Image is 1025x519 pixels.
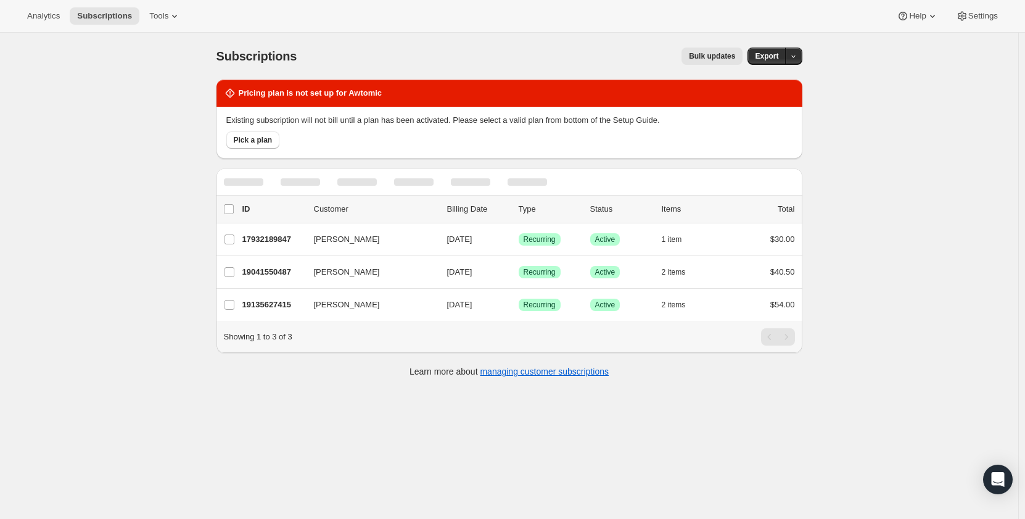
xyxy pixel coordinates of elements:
span: Active [595,235,615,244]
div: 19041550487[PERSON_NAME][DATE]SuccessRecurringSuccessActive2 items$40.50 [242,264,795,281]
p: 19135627415 [242,299,304,311]
button: Tools [142,7,188,25]
button: [PERSON_NAME] [307,295,430,315]
button: Help [889,7,945,25]
span: Bulk updates [689,51,735,61]
div: 19135627415[PERSON_NAME][DATE]SuccessRecurringSuccessActive2 items$54.00 [242,296,795,313]
span: Recurring [524,267,556,277]
p: Customer [314,203,437,215]
a: managing customer subscriptions [480,367,609,376]
span: Active [595,300,615,310]
button: 2 items [662,296,699,313]
span: Recurring [524,300,556,310]
span: Active [595,267,615,277]
span: 1 item [662,235,682,244]
p: Total [778,203,794,215]
span: [DATE] [447,300,472,309]
span: Pick a plan [234,135,273,145]
p: Billing Date [447,203,509,215]
span: [DATE] [447,235,472,244]
button: Settings [949,7,1005,25]
span: Settings [968,11,998,21]
span: $40.50 [770,267,795,276]
button: Bulk updates [681,48,743,65]
span: 2 items [662,300,686,310]
p: Showing 1 to 3 of 3 [224,331,292,343]
div: IDCustomerBilling DateTypeStatusItemsTotal [242,203,795,215]
span: [DATE] [447,267,472,276]
p: ID [242,203,304,215]
button: Subscriptions [70,7,139,25]
span: Recurring [524,235,556,244]
button: Analytics [20,7,67,25]
button: [PERSON_NAME] [307,230,430,249]
button: Pick a plan [226,131,280,149]
span: $54.00 [770,300,795,309]
p: Status [590,203,652,215]
p: Existing subscription will not bill until a plan has been activated. Please select a valid plan f... [226,114,792,127]
span: [PERSON_NAME] [314,266,380,278]
p: Learn more about [410,365,609,378]
nav: Pagination [761,328,795,346]
span: [PERSON_NAME] [314,299,380,311]
div: Open Intercom Messenger [983,465,1013,494]
span: Analytics [27,11,60,21]
span: [PERSON_NAME] [314,233,380,246]
h2: Pricing plan is not set up for Awtomic [239,87,382,99]
button: 2 items [662,264,699,281]
span: Tools [149,11,168,21]
span: Subscriptions [216,49,297,63]
span: Export [755,51,778,61]
p: 17932189847 [242,233,304,246]
button: 1 item [662,231,696,248]
span: 2 items [662,267,686,277]
p: 19041550487 [242,266,304,278]
div: Items [662,203,723,215]
button: [PERSON_NAME] [307,262,430,282]
div: 17932189847[PERSON_NAME][DATE]SuccessRecurringSuccessActive1 item$30.00 [242,231,795,248]
span: Subscriptions [77,11,132,21]
div: Type [519,203,580,215]
span: Help [909,11,926,21]
span: $30.00 [770,235,795,244]
button: Export [747,48,786,65]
